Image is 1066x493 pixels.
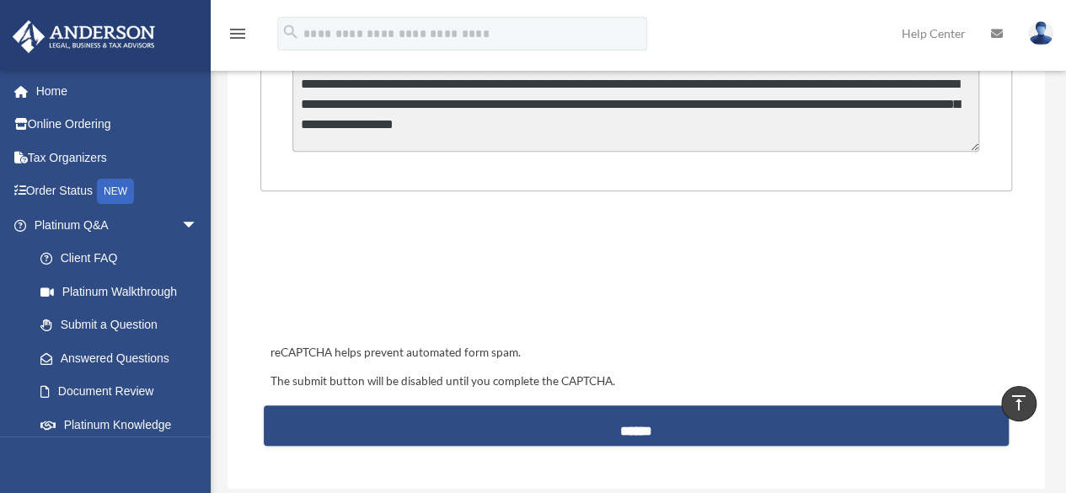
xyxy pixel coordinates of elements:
[24,275,223,308] a: Platinum Walkthrough
[12,141,223,174] a: Tax Organizers
[1009,393,1029,413] i: vertical_align_top
[24,375,223,409] a: Document Review
[12,174,223,209] a: Order StatusNEW
[8,20,160,53] img: Anderson Advisors Platinum Portal
[281,23,300,41] i: search
[24,242,223,276] a: Client FAQ
[12,74,223,108] a: Home
[228,24,248,44] i: menu
[12,108,223,142] a: Online Ordering
[1028,21,1053,46] img: User Pic
[97,179,134,204] div: NEW
[181,208,215,243] span: arrow_drop_down
[24,341,223,375] a: Answered Questions
[24,308,215,342] a: Submit a Question
[12,208,223,242] a: Platinum Q&Aarrow_drop_down
[264,343,1009,363] div: reCAPTCHA helps prevent automated form spam.
[264,372,1009,392] div: The submit button will be disabled until you complete the CAPTCHA.
[265,244,522,309] iframe: reCAPTCHA
[228,29,248,44] a: menu
[24,408,223,462] a: Platinum Knowledge Room
[1001,386,1037,421] a: vertical_align_top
